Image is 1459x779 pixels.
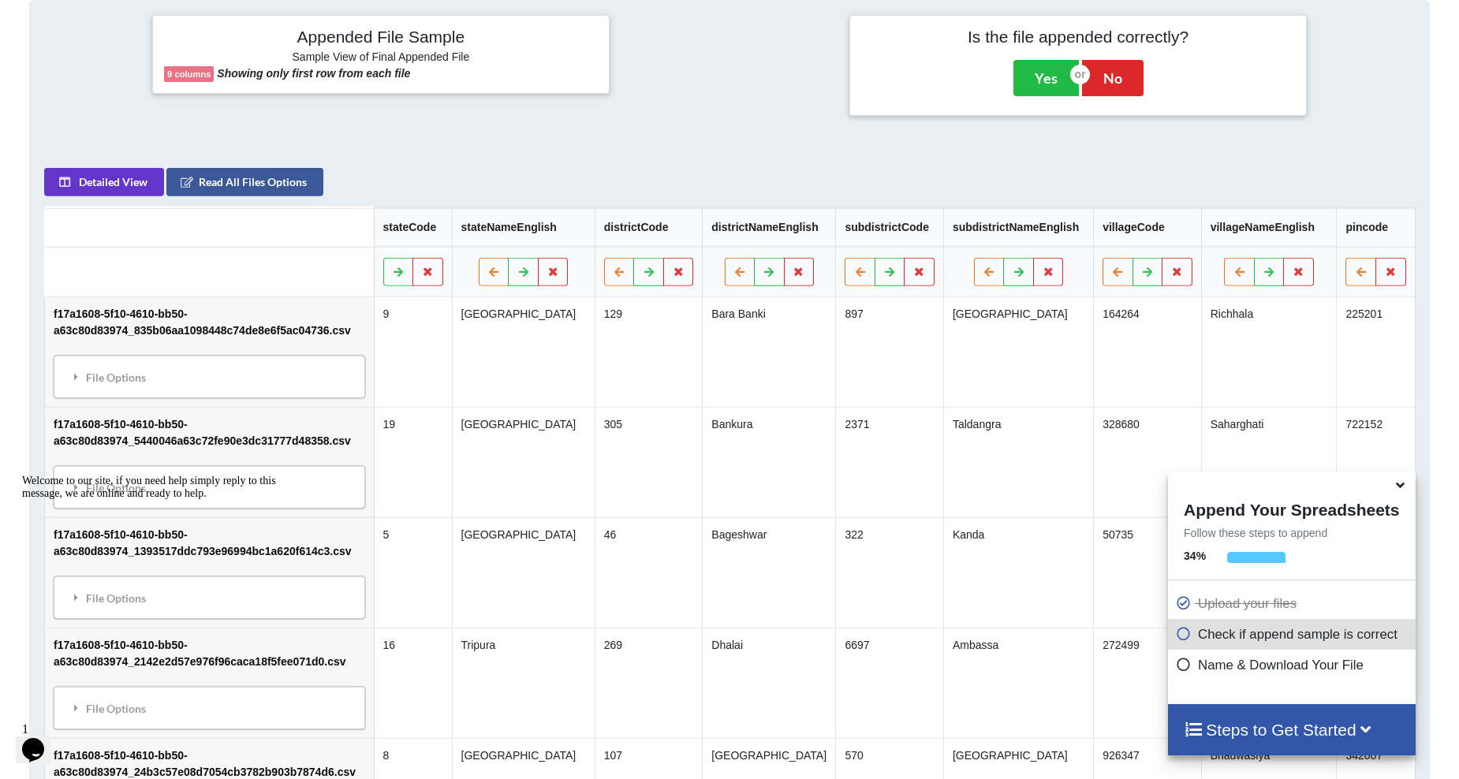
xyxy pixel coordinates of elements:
th: stateNameEnglish [451,208,594,247]
button: Read All Files Options [166,168,323,196]
td: Taldangra [943,407,1093,517]
td: 6697 [835,628,943,738]
td: 164264 [1093,297,1201,407]
td: Saharghati [1200,407,1336,517]
th: villageCode [1093,208,1201,247]
div: File Options [58,581,360,614]
td: Bageshwar [702,517,835,628]
td: Tripura [451,628,594,738]
td: [GEOGRAPHIC_DATA] [451,407,594,517]
td: 272499 [1093,628,1201,738]
p: Follow these steps to append [1168,525,1415,541]
td: 19 [373,407,451,517]
h6: Sample View of Final Appended File [164,50,598,66]
h4: Steps to Get Started [1184,720,1399,740]
td: f17a1608-5f10-4610-bb50-a63c80d83974_835b06aa1098448c74de8e6f5ac04736.csv [45,297,374,407]
p: Name & Download Your File [1176,655,1411,675]
iframe: chat widget [16,468,300,708]
td: 305 [595,407,703,517]
td: 9 [373,297,451,407]
p: Upload your files [1176,594,1411,613]
td: 16 [373,628,451,738]
td: [GEOGRAPHIC_DATA] [451,517,594,628]
button: No [1082,60,1144,96]
div: File Options [58,691,360,725]
div: File Options [58,360,360,393]
th: pincode [1336,208,1414,247]
td: 129 [595,297,703,407]
b: 34 % [1184,550,1206,562]
button: Detailed View [44,168,164,196]
td: 328680 [1093,407,1201,517]
th: subdistrictCode [835,208,943,247]
td: 46 [595,517,703,628]
button: Yes [1013,60,1079,96]
b: 9 columns [167,69,211,79]
div: Welcome to our site, if you need help simply reply to this message, we are online and ready to help. [6,6,290,32]
b: Showing only first row from each file [217,67,410,80]
th: subdistrictNameEnglish [943,208,1093,247]
td: f17a1608-5f10-4610-bb50-a63c80d83974_5440046a63c72fe90e3dc31777d48358.csv [45,407,374,517]
h4: Is the file appended correctly? [861,27,1295,47]
th: districtCode [595,208,703,247]
td: Bara Banki [702,297,835,407]
td: [GEOGRAPHIC_DATA] [451,297,594,407]
td: 722152 [1336,407,1414,517]
td: [GEOGRAPHIC_DATA] [943,297,1093,407]
h4: Append Your Spreadsheets [1168,496,1415,520]
td: 5 [373,517,451,628]
th: villageNameEnglish [1200,208,1336,247]
p: Check if append sample is correct [1176,624,1411,644]
td: Dhalai [702,628,835,738]
h4: Appended File Sample [164,27,598,49]
td: Ambassa [943,628,1093,738]
iframe: chat widget [16,716,66,763]
div: File Options [58,471,360,504]
td: 50735 [1093,517,1201,628]
th: stateCode [373,208,451,247]
td: 897 [835,297,943,407]
td: Bankura [702,407,835,517]
td: Richhala [1200,297,1336,407]
th: districtNameEnglish [702,208,835,247]
td: 225201 [1336,297,1414,407]
td: 269 [595,628,703,738]
span: Welcome to our site, if you need help simply reply to this message, we are online and ready to help. [6,6,260,31]
td: 322 [835,517,943,628]
td: 2371 [835,407,943,517]
td: Kanda [943,517,1093,628]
